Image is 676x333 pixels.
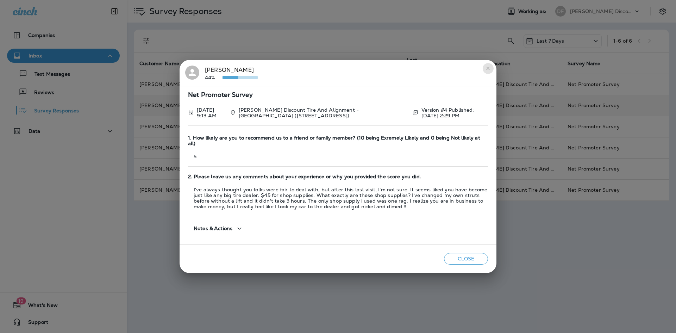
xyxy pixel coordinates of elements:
span: Net Promoter Survey [188,92,488,98]
p: 5 [188,154,488,159]
p: [PERSON_NAME] Discount Tire And Alignment - [GEOGRAPHIC_DATA] ([STREET_ADDRESS]) [239,107,407,118]
div: [PERSON_NAME] [205,66,258,80]
span: Notes & Actions [194,226,232,232]
span: 2. Please leave us any comments about your experience or why you provided the score you did. [188,174,488,180]
span: 1. How likely are you to recommend us to a friend or family member? (10 being Exremely Likely and... [188,135,488,147]
button: Close [444,253,488,265]
p: Sep 5, 2025 9:13 AM [197,107,224,118]
button: Notes & Actions [188,218,249,239]
p: I've always thought you folks were fair to deal with, but after this last visit, I'm not sure. It... [188,187,488,209]
p: Version #4 Published: [DATE] 2:29 PM [421,107,488,118]
button: close [482,63,494,74]
p: 44% [205,75,223,80]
